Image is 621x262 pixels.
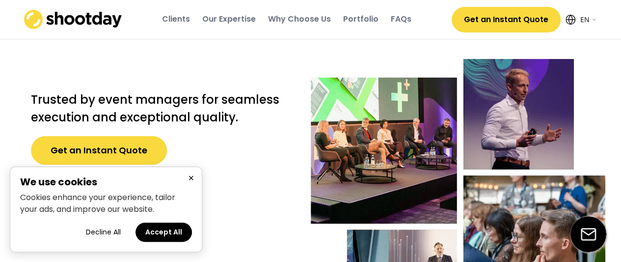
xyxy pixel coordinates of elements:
div: Our Expertise [202,14,256,25]
h2: Trusted by event managers for seamless execution and exceptional quality. [31,91,291,126]
img: Icon%20feather-globe%20%281%29.svg [566,15,575,25]
img: email-icon%20%281%29.svg [570,216,606,252]
button: Accept all cookies [135,223,192,242]
div: Why Choose Us [268,14,331,25]
img: shootday_logo.png [24,10,122,29]
button: Close cookie banner [185,172,197,184]
p: Cookies enhance your experience, tailor your ads, and improve our website. [20,192,192,215]
button: Get an Instant Quote [452,7,561,32]
button: Decline all cookies [76,223,131,242]
div: Clients [162,14,190,25]
h2: We use cookies [20,177,192,187]
div: FAQs [391,14,411,25]
div: Portfolio [343,14,378,25]
button: Get an Instant Quote [31,136,167,165]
